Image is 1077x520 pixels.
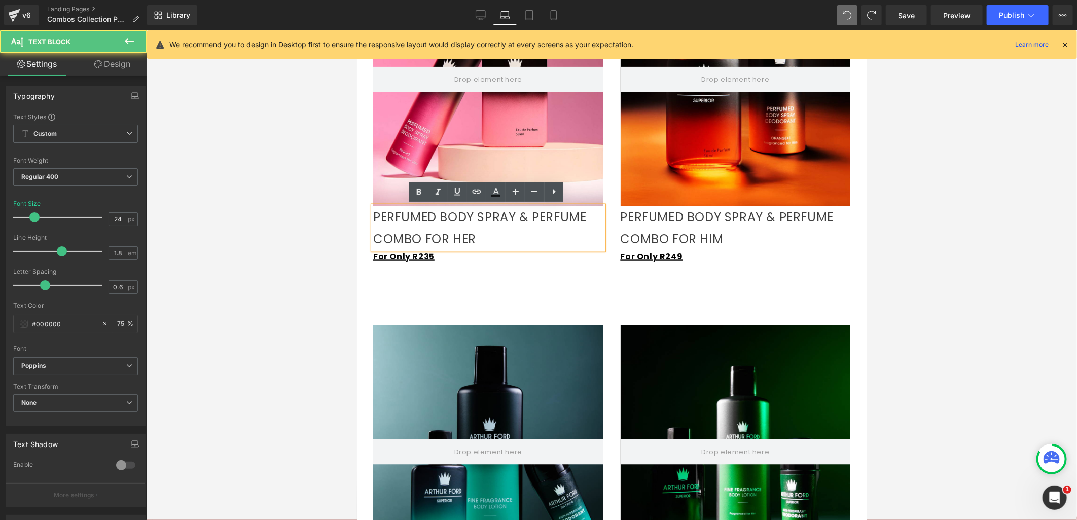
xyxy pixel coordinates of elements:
[20,9,33,22] div: v6
[21,362,46,370] i: Poppins
[1053,5,1073,25] button: More
[166,11,190,20] span: Library
[128,216,136,222] span: px
[898,10,915,21] span: Save
[16,176,246,219] p: PERFUMED BODY SPRAY & PERFUME COMBO FOR HER
[16,220,78,232] a: For Only R235
[1043,486,1067,510] iframe: Intercom live chat
[13,345,138,352] div: Font
[13,86,55,100] div: Typography
[861,5,882,25] button: Redo
[264,176,494,219] p: PERFUMED BODY SPRAY & PERFUME COMBO FOR HIM
[837,5,857,25] button: Undo
[13,461,106,471] div: Enable
[47,5,147,13] a: Landing Pages
[147,5,197,25] a: New Library
[1063,486,1071,494] span: 1
[13,113,138,121] div: Text Styles
[13,234,138,241] div: Line Height
[264,220,326,232] a: For Only R249
[469,5,493,25] a: Desktop
[6,483,145,507] button: More settings
[1011,39,1053,51] a: Learn more
[987,5,1049,25] button: Publish
[999,11,1024,19] span: Publish
[13,383,138,390] div: Text Transform
[21,173,59,180] b: Regular 400
[4,5,39,25] a: v6
[931,5,983,25] a: Preview
[13,200,41,207] div: Font Size
[21,399,37,406] b: None
[943,10,971,21] span: Preview
[47,15,128,23] span: Combos Collection Page
[128,284,136,290] span: px
[493,5,517,25] a: Laptop
[13,434,58,449] div: Text Shadow
[169,39,633,50] p: We recommend you to design in Desktop first to ensure the responsive layout would display correct...
[542,5,566,25] a: Mobile
[28,38,70,46] span: Text Block
[32,318,97,329] input: Color
[517,5,542,25] a: Tablet
[76,53,149,76] a: Design
[54,491,94,500] p: More settings
[33,130,57,138] b: Custom
[13,268,138,275] div: Letter Spacing
[13,157,138,164] div: Font Weight
[113,315,137,333] div: %
[13,302,138,309] div: Text Color
[128,250,136,256] span: em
